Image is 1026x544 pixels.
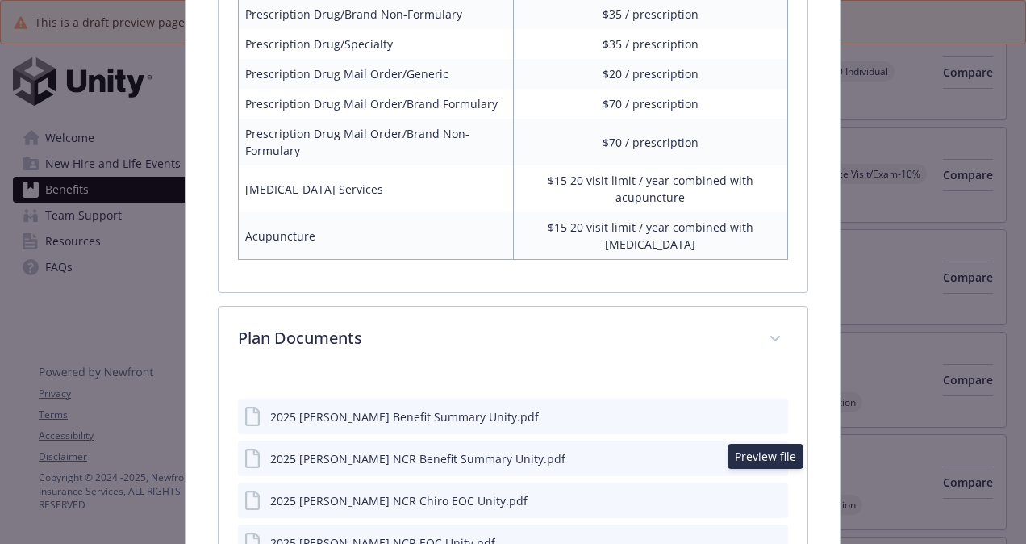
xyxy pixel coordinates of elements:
td: Prescription Drug/Specialty [238,29,513,59]
button: download file [741,408,754,425]
p: Plan Documents [238,326,749,350]
td: [MEDICAL_DATA] Services [238,165,513,212]
td: $35 / prescription [513,29,788,59]
div: 2025 [PERSON_NAME] NCR Benefit Summary Unity.pdf [270,450,565,467]
td: $70 / prescription [513,89,788,119]
button: preview file [767,408,782,425]
td: $70 / prescription [513,119,788,165]
div: Plan Documents [219,307,807,373]
button: download file [741,492,754,509]
td: $15 20 visit limit / year combined with acupuncture [513,165,788,212]
div: 2025 [PERSON_NAME] Benefit Summary Unity.pdf [270,408,539,425]
div: 2025 [PERSON_NAME] NCR Chiro EOC Unity.pdf [270,492,528,509]
td: Prescription Drug Mail Order/Generic [238,59,513,89]
td: Acupuncture [238,212,513,260]
td: $20 / prescription [513,59,788,89]
button: preview file [767,492,782,509]
td: Prescription Drug Mail Order/Brand Formulary [238,89,513,119]
td: $15 20 visit limit / year combined with [MEDICAL_DATA] [513,212,788,260]
td: Prescription Drug Mail Order/Brand Non-Formulary [238,119,513,165]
